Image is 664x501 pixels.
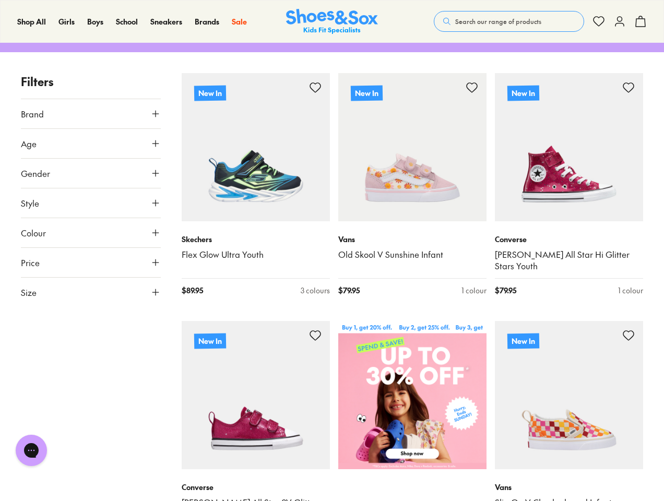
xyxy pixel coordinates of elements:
[195,16,219,27] a: Brands
[338,73,487,221] a: New In
[301,285,330,296] div: 3 colours
[434,11,584,32] button: Search our range of products
[21,226,46,239] span: Colour
[194,86,226,101] p: New In
[182,482,330,493] p: Converse
[21,108,44,120] span: Brand
[495,482,643,493] p: Vans
[194,333,226,349] p: New In
[338,321,487,469] img: SNS_WEBASSETS_CategoryWidget_2560x2560_d4358fa4-32b4-4c90-932d-b6c75ae0f3ec.png
[286,9,378,34] a: Shoes & Sox
[21,278,161,307] button: Size
[21,218,161,247] button: Colour
[182,234,330,245] p: Skechers
[87,16,103,27] a: Boys
[116,16,138,27] a: School
[58,16,75,27] a: Girls
[338,234,487,245] p: Vans
[21,256,40,269] span: Price
[495,234,643,245] p: Converse
[455,17,541,26] span: Search our range of products
[150,16,182,27] a: Sneakers
[461,285,487,296] div: 1 colour
[338,249,487,260] a: Old Skool V Sunshine Infant
[21,73,161,90] p: Filters
[182,285,203,296] span: $ 89.95
[495,249,643,272] a: [PERSON_NAME] All Star Hi Glitter Stars Youth
[495,321,643,469] a: New In
[232,16,247,27] a: Sale
[21,167,50,180] span: Gender
[21,159,161,188] button: Gender
[351,86,383,101] p: New In
[286,9,378,34] img: SNS_Logo_Responsive.svg
[21,137,37,150] span: Age
[182,249,330,260] a: Flex Glow Ultra Youth
[182,321,330,469] a: New In
[495,73,643,221] a: New In
[21,286,37,299] span: Size
[338,285,360,296] span: $ 79.95
[182,73,330,221] a: New In
[10,431,52,470] iframe: Gorgias live chat messenger
[495,285,516,296] span: $ 79.95
[21,188,161,218] button: Style
[21,248,161,277] button: Price
[17,16,46,27] a: Shop All
[21,197,39,209] span: Style
[618,285,643,296] div: 1 colour
[21,129,161,158] button: Age
[21,99,161,128] button: Brand
[507,86,539,101] p: New In
[507,333,539,349] p: New In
